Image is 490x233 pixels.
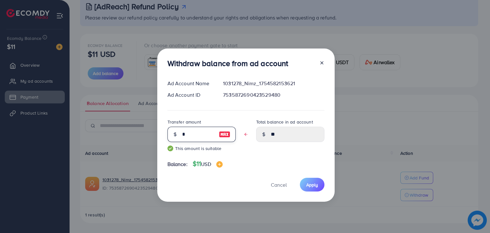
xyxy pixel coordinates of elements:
[193,160,223,168] h4: $11
[162,91,218,99] div: Ad Account ID
[300,178,324,192] button: Apply
[218,80,329,87] div: 1031278_Nimz_1754582153621
[216,161,223,168] img: image
[219,131,230,138] img: image
[167,146,173,151] img: guide
[162,80,218,87] div: Ad Account Name
[256,119,313,125] label: Total balance in ad account
[201,161,211,168] span: USD
[167,59,288,68] h3: Withdraw balance from ad account
[271,181,287,188] span: Cancel
[167,145,236,152] small: This amount is suitable
[306,182,318,188] span: Apply
[263,178,295,192] button: Cancel
[167,119,201,125] label: Transfer amount
[167,161,188,168] span: Balance:
[218,91,329,99] div: 7535872690423529480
